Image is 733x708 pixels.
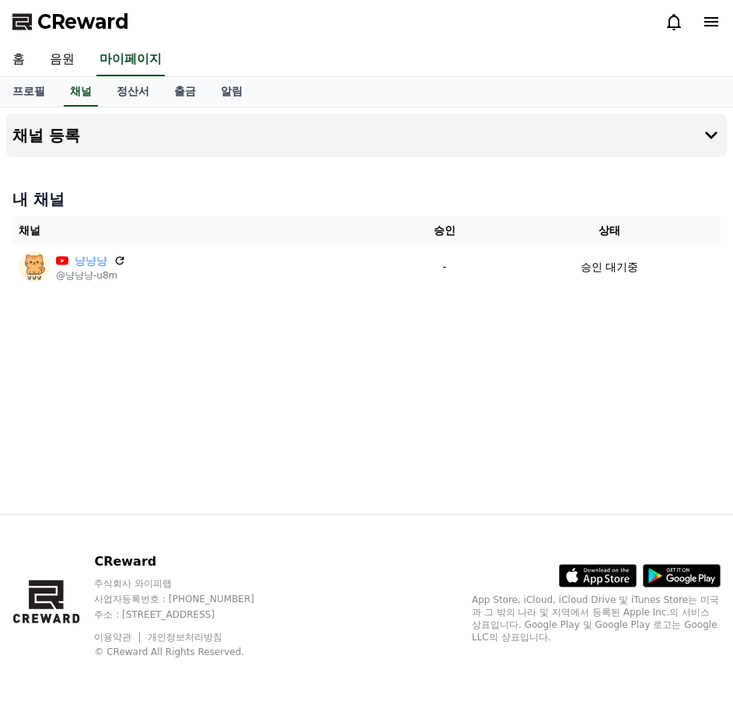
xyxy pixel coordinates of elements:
a: 마이페이지 [96,44,165,76]
a: 채널 [64,77,98,107]
a: 이용약관 [94,632,143,643]
th: 채널 [12,216,390,245]
a: 개인정보처리방침 [148,632,222,643]
p: 승인 대기중 [581,259,638,275]
p: 주소 : [STREET_ADDRESS] [94,608,284,621]
p: © CReward All Rights Reserved. [94,646,284,658]
button: 채널 등록 [6,114,727,157]
a: CReward [12,9,129,34]
img: 냥냥냥 [19,251,50,282]
a: 출금 [162,77,208,107]
p: App Store, iCloud, iCloud Drive 및 iTunes Store는 미국과 그 밖의 나라 및 지역에서 등록된 Apple Inc.의 서비스 상표입니다. Goo... [472,594,721,643]
a: 정산서 [104,77,162,107]
th: 승인 [390,216,498,245]
span: CReward [37,9,129,34]
p: 사업자등록번호 : [PHONE_NUMBER] [94,593,284,605]
p: CReward [94,552,284,571]
h4: 내 채널 [12,188,721,210]
th: 상태 [498,216,721,245]
p: 주식회사 와이피랩 [94,577,284,590]
p: @냥냥냥-u8m [56,269,126,282]
a: 냥냥냥 [75,253,107,269]
a: 알림 [208,77,255,107]
h4: 채널 등록 [12,127,80,144]
a: 음원 [37,44,87,76]
p: - [396,259,492,275]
